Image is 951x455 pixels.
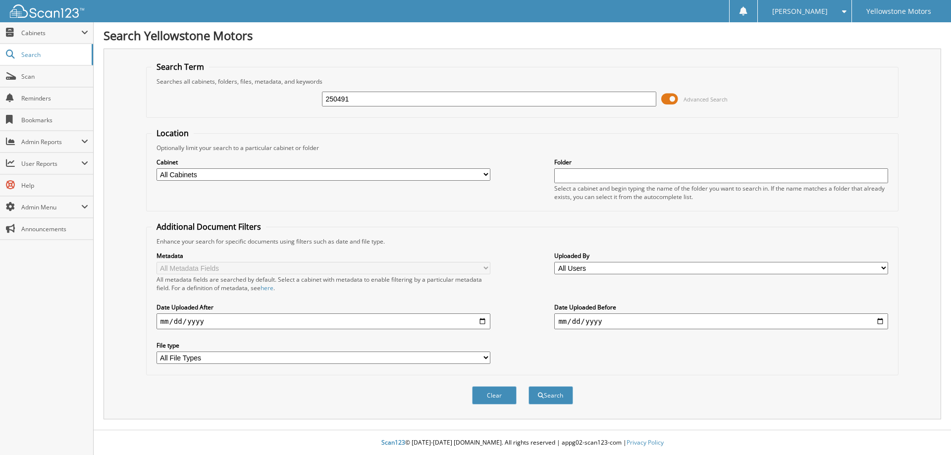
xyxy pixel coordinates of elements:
[21,94,88,102] span: Reminders
[152,128,194,139] legend: Location
[21,225,88,233] span: Announcements
[554,252,888,260] label: Uploaded By
[157,158,490,166] label: Cabinet
[157,341,490,350] label: File type
[554,158,888,166] label: Folder
[157,313,490,329] input: start
[554,303,888,311] label: Date Uploaded Before
[152,61,209,72] legend: Search Term
[866,8,931,14] span: Yellowstone Motors
[152,237,894,246] div: Enhance your search for specific documents using filters such as date and file type.
[157,303,490,311] label: Date Uploaded After
[772,8,828,14] span: [PERSON_NAME]
[21,159,81,168] span: User Reports
[261,284,273,292] a: here
[472,386,517,404] button: Clear
[901,407,951,455] iframe: Chat Widget
[21,181,88,190] span: Help
[21,29,81,37] span: Cabinets
[684,96,728,103] span: Advanced Search
[21,51,87,59] span: Search
[627,438,664,447] a: Privacy Policy
[554,184,888,201] div: Select a cabinet and begin typing the name of the folder you want to search in. If the name match...
[21,72,88,81] span: Scan
[152,77,894,86] div: Searches all cabinets, folders, files, metadata, and keywords
[104,27,941,44] h1: Search Yellowstone Motors
[528,386,573,404] button: Search
[10,4,84,18] img: scan123-logo-white.svg
[152,221,266,232] legend: Additional Document Filters
[554,313,888,329] input: end
[152,144,894,152] div: Optionally limit your search to a particular cabinet or folder
[94,431,951,455] div: © [DATE]-[DATE] [DOMAIN_NAME]. All rights reserved | appg02-scan123-com |
[157,275,490,292] div: All metadata fields are searched by default. Select a cabinet with metadata to enable filtering b...
[381,438,405,447] span: Scan123
[21,203,81,211] span: Admin Menu
[157,252,490,260] label: Metadata
[21,116,88,124] span: Bookmarks
[21,138,81,146] span: Admin Reports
